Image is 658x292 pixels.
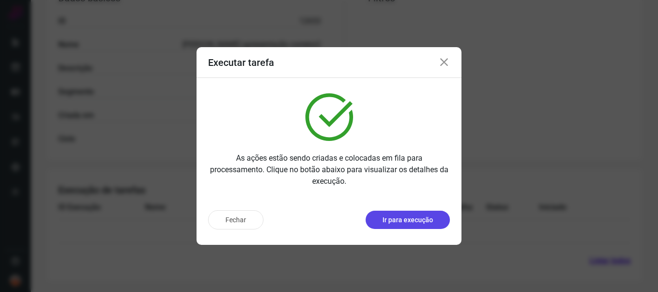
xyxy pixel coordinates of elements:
button: Ir para execução [366,211,450,229]
h3: Executar tarefa [208,57,274,68]
button: Fechar [208,210,263,229]
p: As ações estão sendo criadas e colocadas em fila para processamento. Clique no botão abaixo para ... [208,152,450,187]
p: Ir para execução [382,215,433,225]
img: verified.svg [305,93,353,141]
